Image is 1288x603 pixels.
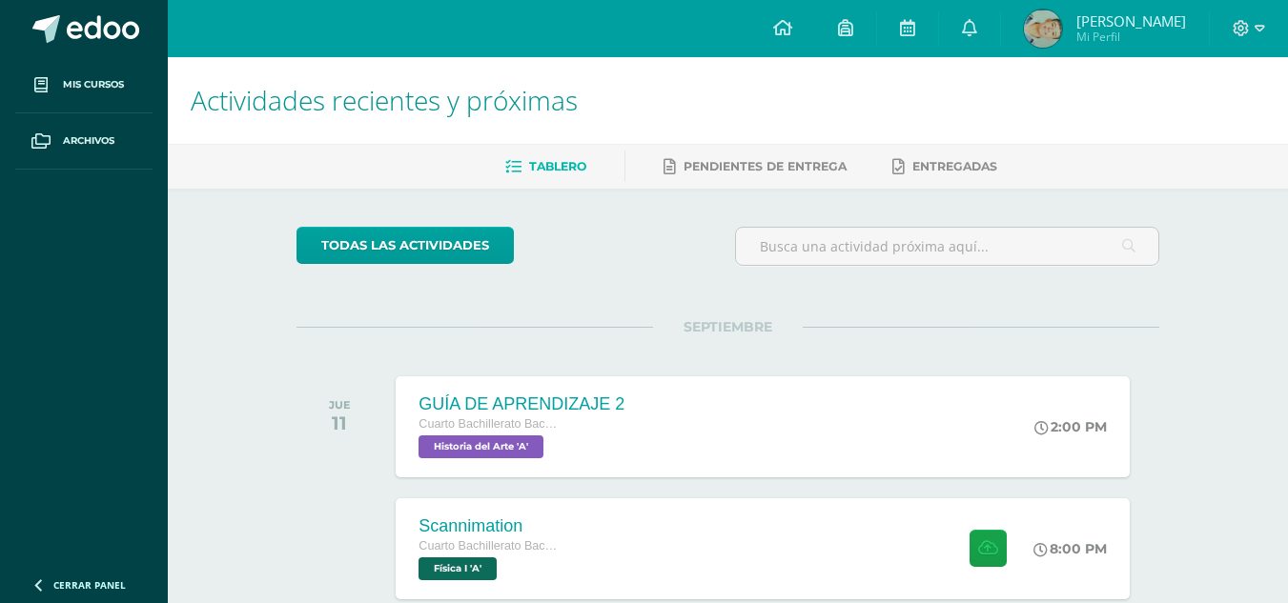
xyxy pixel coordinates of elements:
div: JUE [329,398,351,412]
span: Cuarto Bachillerato Bachillerato en CCLL con Orientación en Diseño Gráfico [419,417,562,431]
span: Historia del Arte 'A' [419,435,543,458]
div: Scannimation [419,516,562,536]
span: SEPTIEMBRE [653,318,803,335]
span: [PERSON_NAME] [1076,11,1186,30]
span: Física I 'A' [419,557,497,580]
a: Tablero [505,151,586,182]
a: Pendientes de entrega [664,151,847,182]
a: Mis cursos [15,57,153,113]
div: GUÍA DE APRENDIZAJE 2 [419,394,624,414]
input: Busca una actividad próxima aquí... [736,228,1158,265]
span: Archivos [63,133,114,149]
span: Tablero [529,159,586,173]
span: Pendientes de entrega [684,159,847,173]
div: 11 [329,412,351,434]
span: Entregadas [912,159,997,173]
a: todas las Actividades [296,227,514,264]
a: Entregadas [892,151,997,182]
span: Cerrar panel [53,578,126,592]
span: Mi Perfil [1076,29,1186,45]
div: 2:00 PM [1034,418,1107,435]
div: 8:00 PM [1033,540,1107,557]
span: Mis cursos [63,77,124,92]
span: Actividades recientes y próximas [191,82,578,118]
a: Archivos [15,113,153,170]
span: Cuarto Bachillerato Bachillerato en CCLL con Orientación en Diseño Gráfico [419,539,562,553]
img: 7e96c599dc59bbbb4f30c2d78f6b81ba.png [1024,10,1062,48]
